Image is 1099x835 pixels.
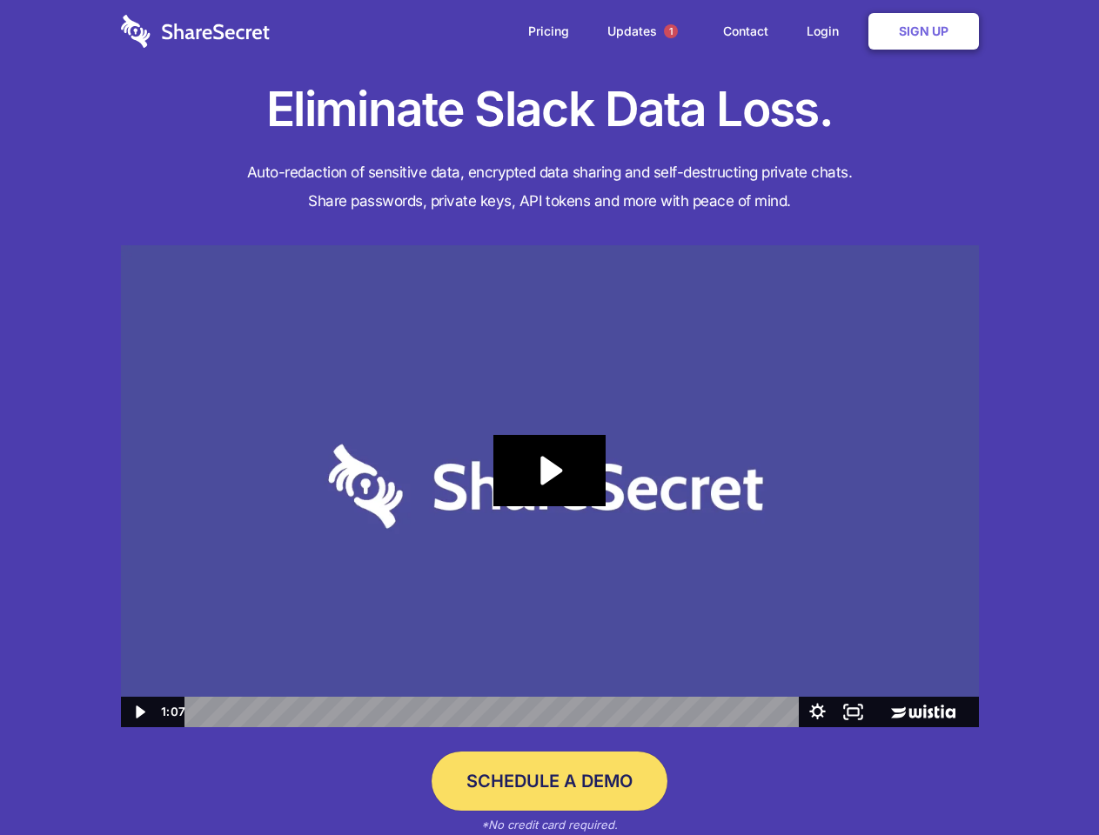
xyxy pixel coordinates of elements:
img: Sharesecret [121,245,979,728]
button: Play Video [121,697,157,727]
iframe: Drift Widget Chat Controller [1012,748,1078,814]
h1: Eliminate Slack Data Loss. [121,78,979,141]
a: Contact [706,4,786,58]
a: Pricing [511,4,586,58]
h4: Auto-redaction of sensitive data, encrypted data sharing and self-destructing private chats. Shar... [121,158,979,216]
img: logo-wordmark-white-trans-d4663122ce5f474addd5e946df7df03e33cb6a1c49d2221995e7729f52c070b2.svg [121,15,270,48]
a: Login [789,4,865,58]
